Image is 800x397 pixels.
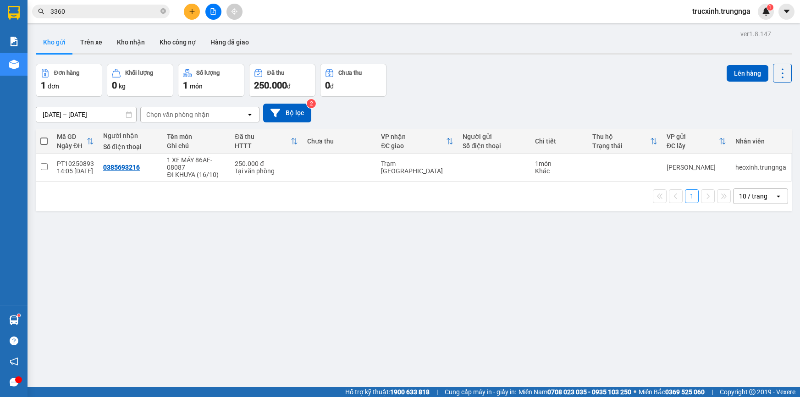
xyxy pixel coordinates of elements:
[235,133,290,140] div: Đã thu
[436,387,438,397] span: |
[381,160,453,175] div: Trạm [GEOGRAPHIC_DATA]
[735,164,786,171] div: heoxinh.trungnga
[768,4,772,11] span: 1
[36,64,102,97] button: Đơn hàng1đơn
[519,387,631,397] span: Miền Nam
[739,192,767,201] div: 10 / trang
[592,133,650,140] div: Thu hộ
[685,6,758,17] span: trucxinh.trungnga
[325,80,330,91] span: 0
[235,160,298,167] div: 250.000 đ
[103,143,158,150] div: Số điện thoại
[667,164,726,171] div: [PERSON_NAME]
[189,8,195,15] span: plus
[767,4,773,11] sup: 1
[10,378,18,386] span: message
[535,160,584,167] div: 1 món
[112,80,117,91] span: 0
[330,83,334,90] span: đ
[196,70,220,76] div: Số lượng
[390,388,430,396] strong: 1900 633 818
[267,70,284,76] div: Đã thu
[152,31,203,53] button: Kho công nợ
[235,167,298,175] div: Tại văn phòng
[52,129,99,154] th: Toggle SortBy
[178,64,244,97] button: Số lượng1món
[226,4,243,20] button: aim
[381,133,446,140] div: VP nhận
[235,142,290,149] div: HTTT
[210,8,216,15] span: file-add
[445,387,516,397] span: Cung cấp máy in - giấy in:
[463,142,525,149] div: Số điện thoại
[381,142,446,149] div: ĐC giao
[54,70,79,76] div: Đơn hàng
[103,132,158,139] div: Người nhận
[535,138,584,145] div: Chi tiết
[73,31,110,53] button: Trên xe
[685,189,699,203] button: 1
[307,138,372,145] div: Chưa thu
[246,111,254,118] svg: open
[57,160,94,167] div: PT10250893
[167,171,226,178] div: ĐI KHUYA (16/10)
[783,7,791,16] span: caret-down
[345,387,430,397] span: Hỗ trợ kỹ thuật:
[287,83,291,90] span: đ
[592,142,650,149] div: Trạng thái
[41,80,46,91] span: 1
[160,8,166,14] span: close-circle
[230,129,302,154] th: Toggle SortBy
[107,64,173,97] button: Khối lượng0kg
[667,133,719,140] div: VP gửi
[190,83,203,90] span: món
[727,65,768,82] button: Lên hàng
[57,167,94,175] div: 14:05 [DATE]
[160,7,166,16] span: close-circle
[167,156,226,171] div: 1 XE MÁY 86AE-08087
[183,80,188,91] span: 1
[9,315,19,325] img: warehouse-icon
[205,4,221,20] button: file-add
[376,129,458,154] th: Toggle SortBy
[8,6,20,20] img: logo-vxr
[184,4,200,20] button: plus
[17,314,20,317] sup: 1
[249,64,315,97] button: Đã thu250.000đ
[10,357,18,366] span: notification
[103,164,140,171] div: 0385693216
[463,133,525,140] div: Người gửi
[634,390,636,394] span: ⚪️
[338,70,362,76] div: Chưa thu
[712,387,713,397] span: |
[36,31,73,53] button: Kho gửi
[48,83,59,90] span: đơn
[119,83,126,90] span: kg
[10,336,18,345] span: question-circle
[320,64,386,97] button: Chưa thu0đ
[667,142,719,149] div: ĐC lấy
[762,7,770,16] img: icon-new-feature
[36,107,136,122] input: Select a date range.
[110,31,152,53] button: Kho nhận
[735,138,786,145] div: Nhân viên
[307,99,316,108] sup: 2
[639,387,705,397] span: Miền Bắc
[740,29,771,39] div: ver 1.8.147
[231,8,237,15] span: aim
[38,8,44,15] span: search
[9,37,19,46] img: solution-icon
[665,388,705,396] strong: 0369 525 060
[749,389,756,395] span: copyright
[535,167,584,175] div: Khác
[263,104,311,122] button: Bộ lọc
[547,388,631,396] strong: 0708 023 035 - 0935 103 250
[662,129,731,154] th: Toggle SortBy
[167,133,226,140] div: Tên món
[146,110,210,119] div: Chọn văn phòng nhận
[57,142,87,149] div: Ngày ĐH
[9,60,19,69] img: warehouse-icon
[588,129,662,154] th: Toggle SortBy
[254,80,287,91] span: 250.000
[203,31,256,53] button: Hàng đã giao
